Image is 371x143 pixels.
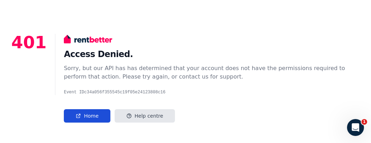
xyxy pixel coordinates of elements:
[11,34,47,123] p: 401
[347,119,364,136] iframe: Intercom live chat
[115,109,175,123] a: Help centre
[64,109,110,123] a: Home
[64,49,360,60] h1: Access Denied.
[64,64,360,81] div: Sorry, but our API has has determined that your account does not have the permissions required to...
[64,34,112,44] img: RentBetter logo
[361,119,367,125] span: 1
[64,89,360,95] pre: Event ID c34a056f355545c19f05e24123808c16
